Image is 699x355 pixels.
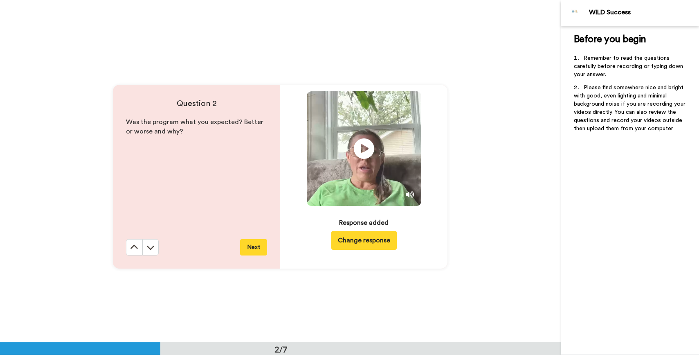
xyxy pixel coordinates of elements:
[589,9,699,16] div: WILD Success
[126,119,265,135] span: Was the program what you expected? Better or worse and why?
[574,85,687,131] span: Please find somewhere nice and bright with good, even lighting and minimal background noise if yo...
[261,344,301,355] div: 2/7
[574,55,685,77] span: Remember to read the questions carefully before recording or typing down your answer.
[574,34,646,44] span: Before you begin
[565,3,585,23] img: Profile Image
[339,218,389,228] div: Response added
[406,190,414,199] img: Mute/Unmute
[331,231,397,250] button: Change response
[240,239,267,256] button: Next
[126,98,267,109] h4: Question 2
